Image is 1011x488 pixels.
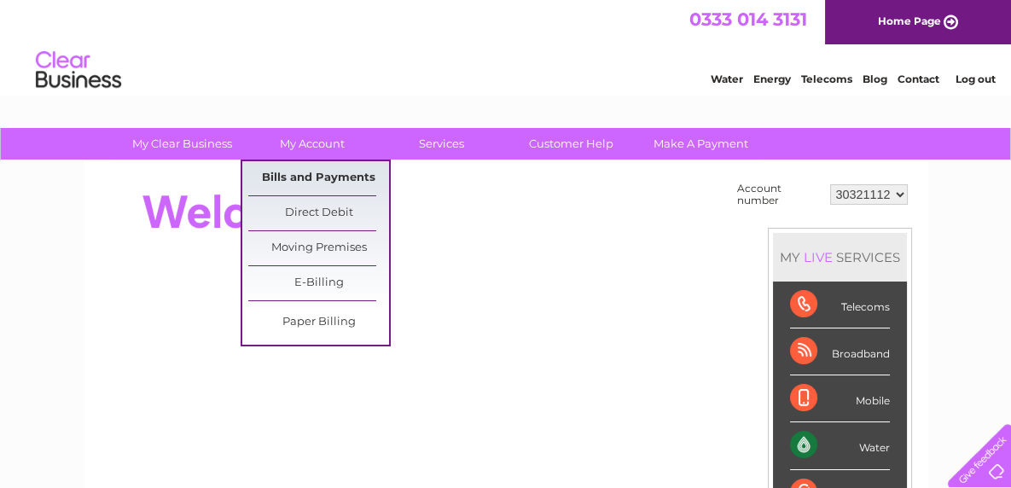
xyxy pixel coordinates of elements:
[790,375,890,422] div: Mobile
[248,266,389,300] a: E-Billing
[103,9,909,83] div: Clear Business is a trading name of Verastar Limited (registered in [GEOGRAPHIC_DATA] No. 3667643...
[35,44,122,96] img: logo.png
[711,73,743,85] a: Water
[790,282,890,328] div: Telecoms
[801,73,852,85] a: Telecoms
[733,178,826,211] td: Account number
[241,128,382,160] a: My Account
[248,161,389,195] a: Bills and Payments
[863,73,887,85] a: Blog
[800,249,836,265] div: LIVE
[248,231,389,265] a: Moving Premises
[955,73,995,85] a: Log out
[898,73,939,85] a: Contact
[112,128,253,160] a: My Clear Business
[790,328,890,375] div: Broadband
[773,233,907,282] div: MY SERVICES
[753,73,791,85] a: Energy
[501,128,642,160] a: Customer Help
[248,196,389,230] a: Direct Debit
[371,128,512,160] a: Services
[248,305,389,340] a: Paper Billing
[630,128,771,160] a: Make A Payment
[689,9,807,30] a: 0333 014 3131
[790,422,890,469] div: Water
